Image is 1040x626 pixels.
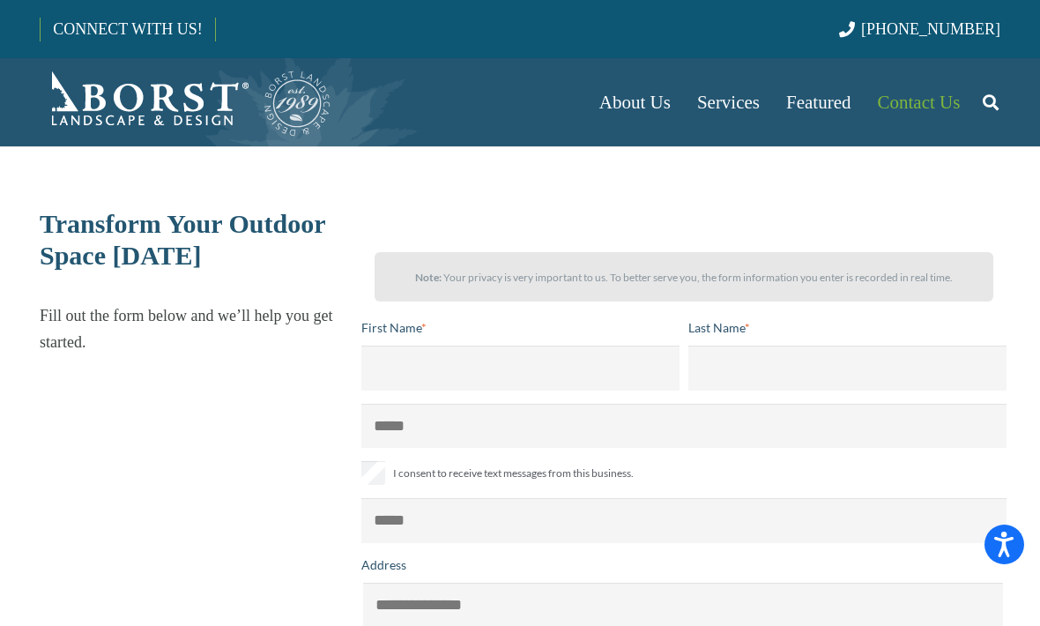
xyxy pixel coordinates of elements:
[361,557,406,572] span: Address
[786,92,851,113] span: Featured
[878,92,961,113] span: Contact Us
[599,92,671,113] span: About Us
[40,302,346,355] p: Fill out the form below and we’ll help you get started.
[41,8,214,50] a: CONNECT WITH US!
[688,346,1007,390] input: Last Name*
[40,209,325,270] span: Transform Your Outdoor Space [DATE]
[839,20,1000,38] a: [PHONE_NUMBER]
[861,20,1000,38] span: [PHONE_NUMBER]
[40,67,332,138] a: Borst-Logo
[697,92,760,113] span: Services
[773,58,864,146] a: Featured
[586,58,684,146] a: About Us
[865,58,974,146] a: Contact Us
[361,461,385,485] input: I consent to receive text messages from this business.
[361,320,421,335] span: First Name
[415,271,442,284] strong: Note:
[688,320,745,335] span: Last Name
[684,58,773,146] a: Services
[973,80,1008,124] a: Search
[390,265,977,291] p: Your privacy is very important to us. To better serve you, the form information you enter is reco...
[361,346,680,390] input: First Name*
[393,463,634,484] span: I consent to receive text messages from this business.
